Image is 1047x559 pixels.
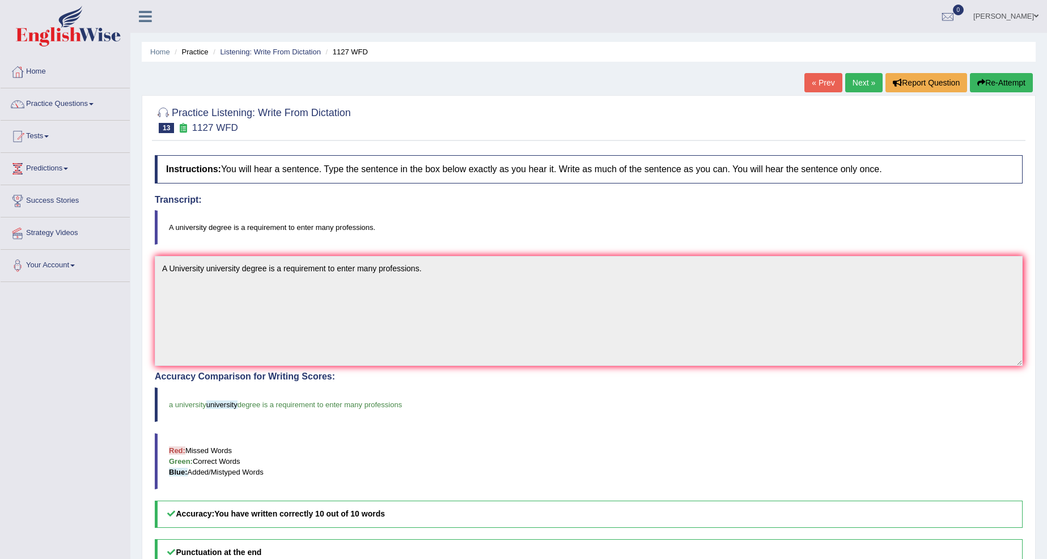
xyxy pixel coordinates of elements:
[845,73,883,92] a: Next »
[155,195,1023,205] h4: Transcript:
[220,48,321,56] a: Listening: Write From Dictation
[169,468,188,476] b: Blue:
[1,56,130,84] a: Home
[150,48,170,56] a: Home
[155,155,1023,184] h4: You will hear a sentence. Type the sentence in the box below exactly as you hear it. Write as muc...
[238,400,402,409] span: degree is a requirement to enter many professions
[155,372,1023,382] h4: Accuracy Comparison for Writing Scores:
[155,501,1023,527] h5: Accuracy:
[169,400,206,409] span: a university
[155,105,351,133] h2: Practice Listening: Write From Dictation
[1,250,130,278] a: Your Account
[169,446,185,455] b: Red:
[804,73,842,92] a: « Prev
[1,185,130,214] a: Success Stories
[155,210,1023,245] blockquote: A university degree is a requirement to enter many professions.
[1,88,130,117] a: Practice Questions
[159,123,174,133] span: 13
[155,433,1023,489] blockquote: Missed Words Correct Words Added/Mistyped Words
[885,73,967,92] button: Report Question
[177,123,189,134] small: Exam occurring question
[206,400,238,409] span: university
[1,121,130,149] a: Tests
[192,122,238,133] small: 1127 WFD
[172,46,208,57] li: Practice
[970,73,1033,92] button: Re-Attempt
[953,5,964,15] span: 0
[214,509,385,518] b: You have written correctly 10 out of 10 words
[169,457,193,466] b: Green:
[323,46,368,57] li: 1127 WFD
[1,217,130,246] a: Strategy Videos
[166,164,221,174] b: Instructions:
[1,153,130,181] a: Predictions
